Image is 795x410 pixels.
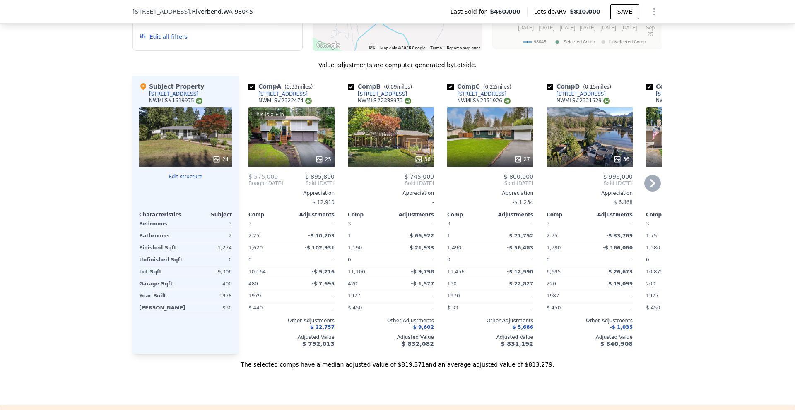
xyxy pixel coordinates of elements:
[591,254,633,266] div: -
[393,254,434,266] div: -
[514,155,530,163] div: 27
[492,290,533,302] div: -
[248,334,335,340] div: Adjusted Value
[539,25,554,31] text: [DATE]
[547,305,561,311] span: $ 450
[402,340,434,347] span: $ 832,082
[369,46,375,49] button: Keyboard shortcuts
[414,155,431,163] div: 36
[305,245,335,251] span: -$ 102,931
[547,281,556,287] span: 220
[391,211,434,218] div: Adjustments
[405,173,434,180] span: $ 745,000
[547,290,588,302] div: 1987
[547,82,614,91] div: Comp D
[610,4,639,19] button: SAVE
[310,324,335,330] span: $ 22,757
[447,46,480,50] a: Report a map error
[139,218,184,230] div: Bedrooms
[348,221,351,227] span: 3
[507,269,533,275] span: -$ 12,590
[447,317,533,324] div: Other Adjustments
[603,245,633,251] span: -$ 166,060
[447,190,533,197] div: Appreciation
[646,82,713,91] div: Comp E
[248,221,252,227] span: 3
[293,302,335,314] div: -
[248,180,283,187] div: [DATE]
[547,245,561,251] span: 1,780
[547,221,550,227] span: 3
[187,254,232,266] div: 0
[590,211,633,218] div: Adjustments
[283,180,335,187] span: Sold [DATE]
[547,91,606,97] a: [STREET_ADDRESS]
[547,269,561,275] span: 6,695
[413,324,434,330] span: $ 9,602
[656,91,705,97] div: [STREET_ADDRESS]
[447,269,465,275] span: 11,456
[547,180,633,187] span: Sold [DATE]
[248,190,335,197] div: Appreciation
[447,290,489,302] div: 1970
[504,173,533,180] span: $ 800,000
[139,211,185,218] div: Characteristics
[258,97,312,104] div: NWMLS # 2322474
[622,25,637,31] text: [DATE]
[646,190,732,197] div: Appreciation
[348,197,434,208] div: -
[518,25,534,31] text: [DATE]
[348,180,434,187] span: Sold [DATE]
[348,82,415,91] div: Comp B
[534,7,570,16] span: Lotside ARV
[534,39,546,45] text: 98045
[447,245,461,251] span: 1,490
[447,305,458,311] span: $ 33
[447,82,515,91] div: Comp C
[603,173,633,180] span: $ 996,000
[149,91,198,97] div: [STREET_ADDRESS]
[348,334,434,340] div: Adjusted Value
[348,281,357,287] span: 420
[646,211,689,218] div: Comp
[393,302,434,314] div: -
[248,245,263,251] span: 1,620
[212,155,229,163] div: 24
[490,7,520,16] span: $460,000
[348,91,407,97] a: [STREET_ADDRESS]
[556,97,610,104] div: NWMLS # 2331629
[348,305,362,311] span: $ 450
[411,281,434,287] span: -$ 1,577
[609,39,646,45] text: Unselected Comp
[580,84,614,90] span: ( miles)
[248,211,291,218] div: Comp
[564,39,595,45] text: Selected Comp
[447,281,457,287] span: 130
[248,180,266,187] span: Bought
[646,281,655,287] span: 200
[252,110,286,119] div: This is a Flip
[613,155,629,163] div: 36
[485,84,496,90] span: 0.22
[457,97,511,104] div: NWMLS # 2351926
[132,7,190,16] span: [STREET_ADDRESS]
[293,254,335,266] div: -
[600,340,633,347] span: $ 840,908
[139,278,184,290] div: Garage Sqft
[248,305,263,311] span: $ 440
[547,190,633,197] div: Appreciation
[196,98,202,104] img: NWMLS Logo
[614,199,633,205] span: $ 6,468
[302,340,335,347] span: $ 792,013
[547,257,550,263] span: 0
[646,334,732,340] div: Adjusted Value
[248,173,278,180] span: $ 575,000
[513,324,533,330] span: $ 5,686
[132,61,662,69] div: Value adjustments are computer generated by Lotside .
[348,190,434,197] div: Appreciation
[248,230,290,242] div: 2.25
[501,340,533,347] span: $ 831,192
[580,25,595,31] text: [DATE]
[358,97,411,104] div: NWMLS # 2388973
[393,218,434,230] div: -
